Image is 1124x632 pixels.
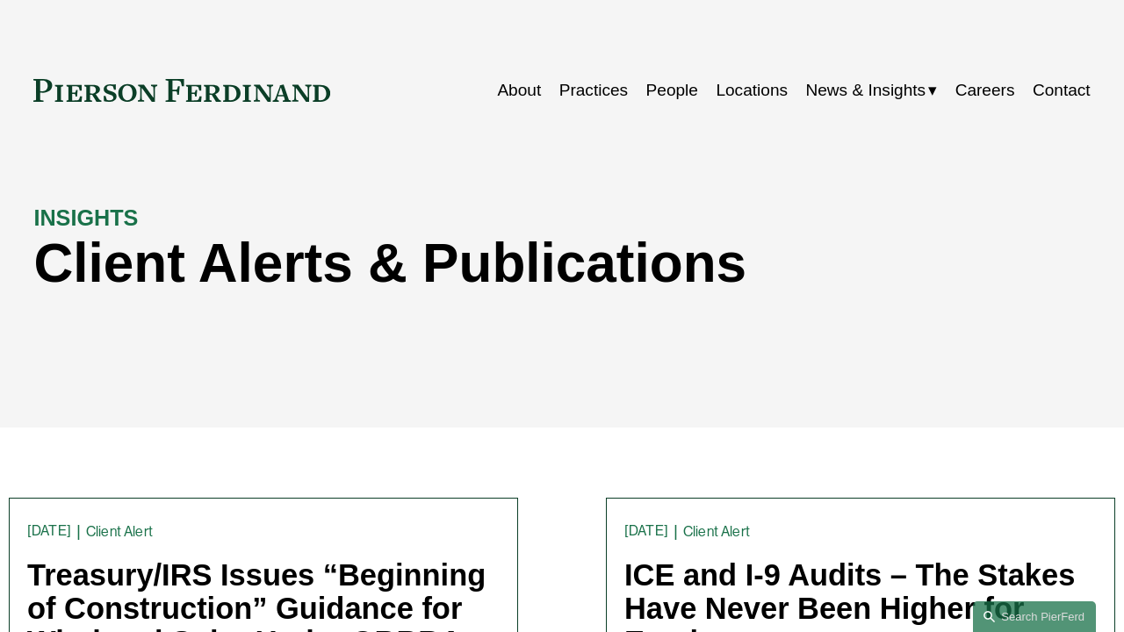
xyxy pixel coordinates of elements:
[497,74,541,107] a: About
[624,524,668,538] time: [DATE]
[1033,74,1091,107] a: Contact
[973,601,1096,632] a: Search this site
[86,523,153,540] a: Client Alert
[805,75,926,105] span: News & Insights
[955,74,1015,107] a: Careers
[683,523,750,540] a: Client Alert
[33,205,138,230] strong: INSIGHTS
[646,74,698,107] a: People
[33,232,825,294] h1: Client Alerts & Publications
[805,74,937,107] a: folder dropdown
[716,74,788,107] a: Locations
[27,524,71,538] time: [DATE]
[559,74,628,107] a: Practices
